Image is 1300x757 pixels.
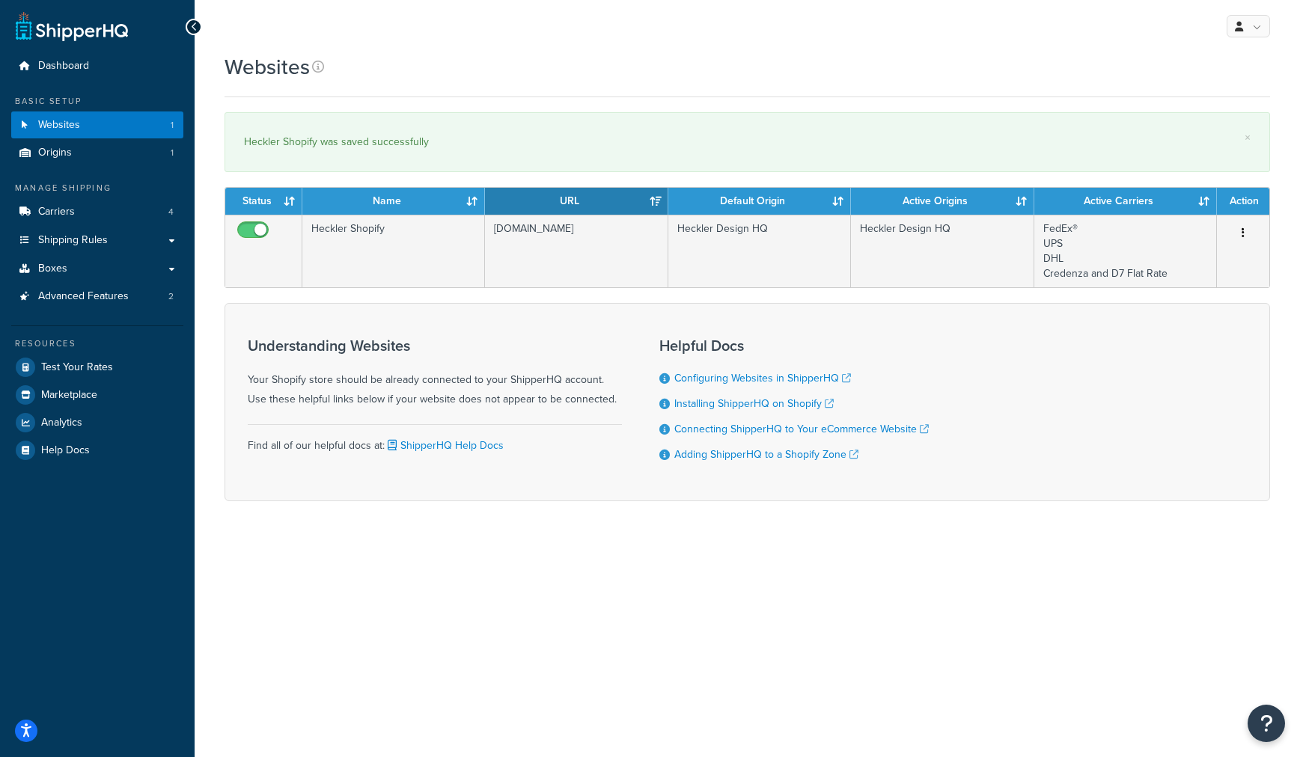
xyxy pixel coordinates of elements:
[11,139,183,167] li: Origins
[674,421,929,437] a: Connecting ShipperHQ to Your eCommerce Website
[851,188,1034,215] th: Active Origins: activate to sort column ascending
[11,95,183,108] div: Basic Setup
[11,198,183,226] li: Carriers
[1245,132,1251,144] a: ×
[38,206,75,218] span: Carriers
[659,337,929,354] h3: Helpful Docs
[11,283,183,310] a: Advanced Features 2
[1034,188,1217,215] th: Active Carriers: activate to sort column ascending
[1034,215,1217,287] td: FedEx® UPS DHL Credenza and D7 Flat Rate
[248,337,622,409] div: Your Shopify store should be already connected to your ShipperHQ account. Use these helpful links...
[1217,188,1269,215] th: Action
[11,381,183,408] a: Marketplace
[11,182,183,194] div: Manage Shipping
[302,215,485,287] td: Heckler Shopify
[11,437,183,464] a: Help Docs
[38,263,67,275] span: Boxes
[248,424,622,456] div: Find all of our helpful docs at:
[11,255,183,283] a: Boxes
[41,417,82,429] span: Analytics
[11,354,183,381] a: Test Your Rates
[11,337,183,350] div: Resources
[171,119,174,132] span: 1
[225,188,302,215] th: Status: activate to sort column ascending
[485,188,668,215] th: URL: activate to sort column ascending
[16,11,128,41] a: ShipperHQ Home
[674,447,858,462] a: Adding ShipperHQ to a Shopify Zone
[11,283,183,310] li: Advanced Features
[485,215,668,287] td: [DOMAIN_NAME]
[41,389,97,402] span: Marketplace
[668,215,851,287] td: Heckler Design HQ
[38,119,80,132] span: Websites
[38,290,129,303] span: Advanced Features
[225,52,310,82] h1: Websites
[171,147,174,159] span: 1
[851,215,1034,287] td: Heckler Design HQ
[11,409,183,436] a: Analytics
[168,290,174,303] span: 2
[11,139,183,167] a: Origins 1
[11,111,183,139] li: Websites
[385,438,504,453] a: ShipperHQ Help Docs
[11,198,183,226] a: Carriers 4
[41,361,113,374] span: Test Your Rates
[668,188,851,215] th: Default Origin: activate to sort column ascending
[674,370,851,386] a: Configuring Websites in ShipperHQ
[248,337,622,354] h3: Understanding Websites
[38,234,108,247] span: Shipping Rules
[1248,705,1285,742] button: Open Resource Center
[38,60,89,73] span: Dashboard
[38,147,72,159] span: Origins
[41,444,90,457] span: Help Docs
[168,206,174,218] span: 4
[11,227,183,254] a: Shipping Rules
[244,132,1251,153] div: Heckler Shopify was saved successfully
[11,52,183,80] a: Dashboard
[302,188,485,215] th: Name: activate to sort column ascending
[11,111,183,139] a: Websites 1
[674,396,834,411] a: Installing ShipperHQ on Shopify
